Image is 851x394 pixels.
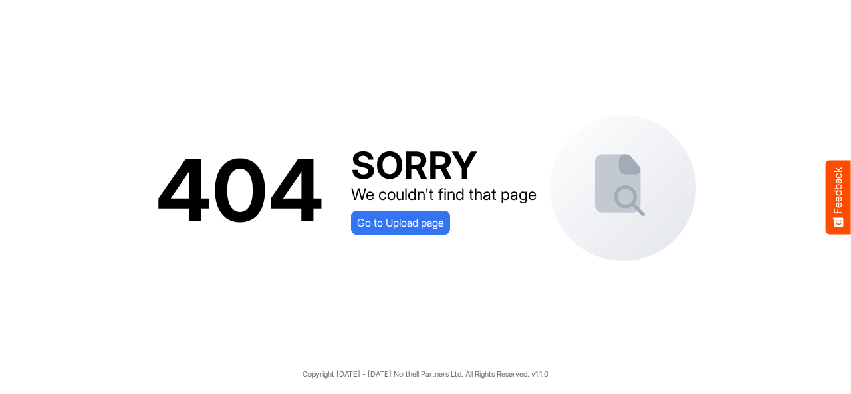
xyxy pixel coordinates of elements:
[351,211,450,235] a: Go to Upload page
[351,147,537,184] div: SORRY
[357,214,444,231] span: Go to Upload page
[351,184,537,205] div: We couldn't find that page
[826,160,851,234] button: Feedback
[13,368,838,380] p: Copyright [DATE] - [DATE] Northell Partners Ltd. All Rights Reserved. v1.1.0
[156,152,324,229] div: 404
